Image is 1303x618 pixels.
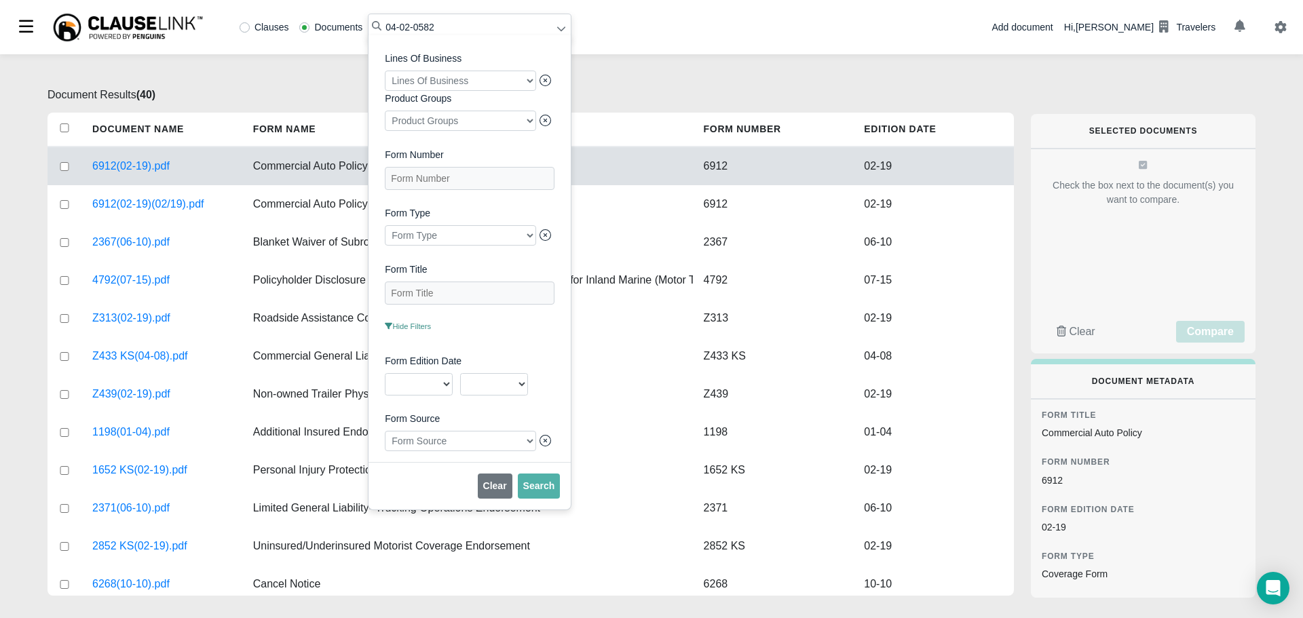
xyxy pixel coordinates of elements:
[52,12,204,43] img: ClauseLink
[693,375,854,413] div: Z439
[136,89,155,100] b: ( 40 )
[693,113,854,146] h5: Form Number
[92,576,170,592] a: 6268(10-10).pdf
[385,322,431,330] span: Hide Filters
[853,223,1014,261] div: 06-10
[1042,505,1245,514] h6: Form Edition Date
[368,14,571,41] input: Search library...
[693,223,854,261] div: 2367
[92,348,188,364] a: Z433 KS(04-08).pdf
[853,113,1014,146] h5: Edition Date
[385,148,554,162] label: Form Number
[853,375,1014,413] div: 02-19
[385,92,554,106] label: Product Groups
[1042,472,1245,488] div: 6912
[385,206,554,220] label: Form Type
[693,147,854,185] div: 6912
[693,413,854,451] div: 1198
[240,22,289,32] label: Clauses
[242,147,693,185] div: Commercial Auto Policy
[1176,20,1215,35] div: Travelers
[242,413,693,451] div: Additional Insured Endorsement
[693,337,854,375] div: Z433 KS
[1053,376,1234,386] h6: Document Metadata
[92,538,187,554] a: 2852 KS(02-19).pdf
[385,167,554,190] input: Form Number
[92,310,170,326] a: Z313(02-19).pdf
[1042,410,1245,420] h6: Form Title
[242,565,693,603] div: Cancel Notice
[385,412,554,426] label: Form Source
[92,462,187,478] a: 1652 KS(02-19).pdf
[853,565,1014,603] div: 10-10
[853,185,1014,223] div: 02-19
[242,185,693,223] div: Commercial Auto Policy
[693,565,854,603] div: 6268
[693,261,854,299] div: 4792
[385,263,554,277] label: Form Title
[385,354,554,368] label: Form Edition Date
[1176,321,1245,343] button: Compare
[1069,326,1095,337] span: Clear
[48,87,1014,103] p: Document Results
[853,527,1014,565] div: 02-19
[1042,457,1245,467] h6: Form Number
[693,489,854,527] div: 2371
[853,299,1014,337] div: 02-19
[478,474,512,499] button: Clear
[242,451,693,489] div: Personal Injury Protection Coverage Endorsement
[1064,16,1215,39] div: Hi, [PERSON_NAME]
[81,113,242,146] h5: Document Name
[853,489,1014,527] div: 06-10
[853,261,1014,299] div: 07-15
[1042,321,1110,343] button: Clear
[242,299,693,337] div: Roadside Assistance Coverage Endorsement
[92,158,170,174] a: 6912(02-19).pdf
[1042,566,1245,582] div: Coverage Form
[385,111,536,131] div: Product Groups
[693,527,854,565] div: 2852 KS
[242,337,693,375] div: Commercial General Liability Endorsement
[1187,326,1234,337] span: Compare
[242,261,693,299] div: Policyholder Disclosure - Notice of Terrorism Insurance Coverage for Inland Marine (Motor Truck C...
[385,71,536,91] div: Lines Of Business
[693,185,854,223] div: 6912
[242,375,693,413] div: Non-owned Trailer Physical Damage Coverage Endorsement
[483,480,507,491] span: Clear
[242,223,693,261] div: Blanket Waiver of Subrogation Endorsement
[242,527,693,565] div: Uninsured/Underinsured Motorist Coverage Endorsement
[1053,126,1234,136] h6: Selected Documents
[92,386,170,402] a: Z439(02-19).pdf
[853,337,1014,375] div: 04-08
[992,20,1053,35] div: Add document
[693,299,854,337] div: Z313
[242,113,693,146] h5: Form Name
[693,451,854,489] div: 1652 KS
[1257,572,1289,604] div: Open Intercom Messenger
[518,474,561,499] button: Search
[385,431,536,451] div: Form Source
[853,147,1014,185] div: 02-19
[299,22,362,32] label: Documents
[92,234,170,250] a: 2367(06-10).pdf
[1042,178,1245,207] div: Check the box next to the document(s) you want to compare.
[853,451,1014,489] div: 02-19
[92,196,204,212] a: 6912(02-19)(02/19).pdf
[92,500,170,516] a: 2371(06-10).pdf
[92,424,170,440] a: 1198(01-04).pdf
[523,480,555,491] span: Search
[242,489,693,527] div: Limited General Liability- Trucking Operations Endorsement
[1042,519,1245,535] div: 02-19
[1042,552,1245,561] h6: Form Type
[92,272,170,288] a: 4792(07-15).pdf
[385,282,554,305] input: Form Title
[1042,425,1245,441] div: Commercial Auto Policy
[853,413,1014,451] div: 01-04
[385,52,554,66] label: Lines Of Business
[385,225,536,246] div: Form Type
